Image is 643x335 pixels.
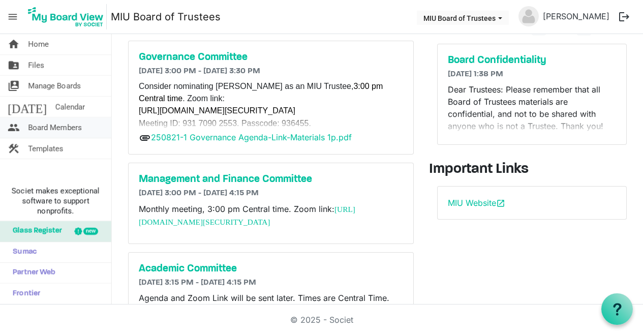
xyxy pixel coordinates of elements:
[139,67,403,76] h6: [DATE] 3:00 PM - [DATE] 3:30 PM
[614,6,635,27] button: logout
[417,11,509,25] button: MIU Board of Trustees dropdownbutton
[83,228,98,235] div: new
[8,221,62,241] span: Glass Register
[139,189,403,198] h6: [DATE] 3:00 PM - [DATE] 4:15 PM
[8,34,20,54] span: home
[139,173,403,186] a: Management and Finance Committee
[5,186,107,216] span: Societ makes exceptional software to support nonprofits.
[28,76,81,96] span: Manage Boards
[8,55,20,75] span: folder_shared
[8,138,20,159] span: construction
[429,161,635,178] h3: Important Links
[28,138,64,159] span: Templates
[539,6,614,26] a: [PERSON_NAME]
[8,263,55,283] span: Partner Web
[111,7,221,27] a: MIU Board of Trustees
[139,106,295,115] a: [URL][DOMAIN_NAME][SECURITY_DATA]
[139,51,403,64] a: Governance Committee
[55,97,85,117] span: Calendar
[448,70,503,78] span: [DATE] 1:38 PM
[8,76,20,96] span: switch_account
[8,284,40,304] span: Frontier
[139,292,403,304] p: Agenda and Zoom Link will be sent later. Times are Central Time.
[448,198,505,208] a: MIU Websiteopen_in_new
[8,117,20,138] span: people
[139,132,151,144] span: attachment
[139,278,403,288] h6: [DATE] 3:15 PM - [DATE] 4:15 PM
[139,82,383,103] span: Consider nominating [PERSON_NAME] as an MIU Trustee, . Zoom link:
[139,203,403,228] p: Monthly meeting, 3:00 pm Central time. Zoom link:
[139,205,355,226] a: [URL][DOMAIN_NAME][SECURITY_DATA]
[3,7,22,26] span: menu
[496,199,505,208] span: open_in_new
[28,117,82,138] span: Board Members
[28,34,49,54] span: Home
[28,55,44,75] span: Files
[25,4,111,29] a: My Board View Logo
[25,4,107,29] img: My Board View Logo
[8,97,47,117] span: [DATE]
[139,82,383,103] span: 3:00 pm Central time
[139,263,403,275] a: Academic Committee
[518,6,539,26] img: no-profile-picture.svg
[8,242,37,262] span: Sumac
[151,132,352,142] a: 250821-1 Governance Agenda-Link-Materials 1p.pdf
[290,315,353,325] a: © 2025 - Societ
[448,83,616,132] p: Dear Trustees: Please remember that all Board of Trustees materials are confidential, and not to ...
[139,119,311,128] span: Meeting ID: 931 7090 2553. Passcode: 936455.
[448,54,616,67] a: Board Confidentiality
